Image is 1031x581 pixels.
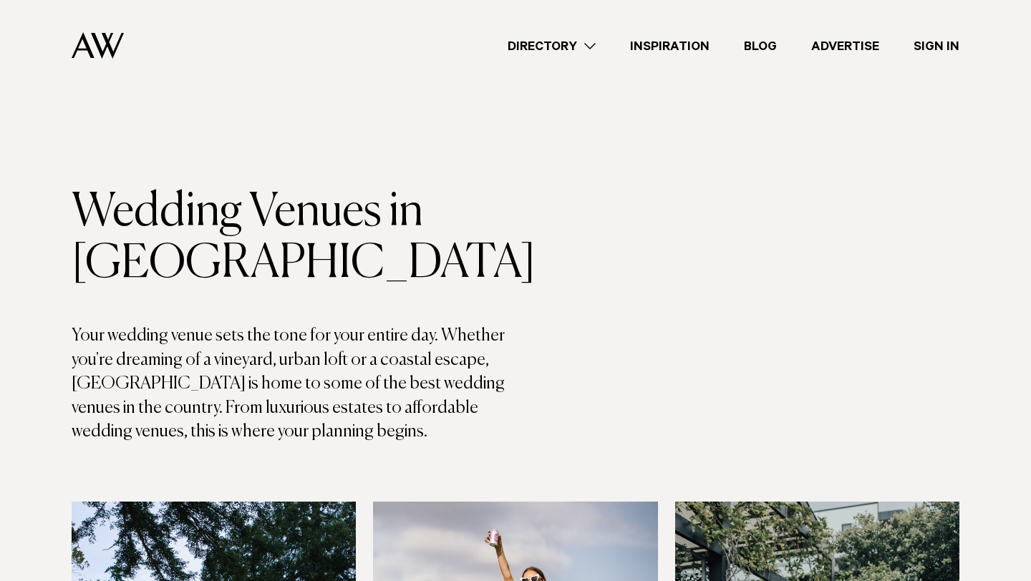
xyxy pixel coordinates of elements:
a: Advertise [794,36,896,56]
h1: Wedding Venues in [GEOGRAPHIC_DATA] [72,187,515,290]
a: Blog [727,36,794,56]
img: Auckland Weddings Logo [72,32,124,59]
a: Directory [490,36,613,56]
a: Sign In [896,36,977,56]
a: Inspiration [613,36,727,56]
p: Your wedding venue sets the tone for your entire day. Whether you're dreaming of a vineyard, urba... [72,324,515,444]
